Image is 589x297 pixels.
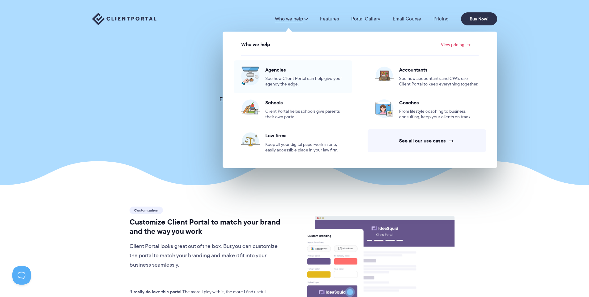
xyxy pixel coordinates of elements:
span: Law firms [265,132,345,138]
span: From lifestyle coaching to business consulting, keep your clients on track. [399,109,479,120]
span: Client Portal helps schools give parents their own portal [265,109,345,120]
iframe: Toggle Customer Support [12,266,31,285]
span: Who we help [241,42,270,47]
h2: Customize Client Portal to match your brand and the way you work [130,217,286,236]
a: Email Course [393,16,421,21]
span: See how accountants and CPA’s use Client Portal to keep everything together. [399,76,479,87]
span: Accountants [399,67,479,73]
ul: View pricing [226,50,494,159]
a: Features [320,16,339,21]
a: Buy Now! [461,12,497,25]
a: Portal Gallery [351,16,380,21]
span: Agencies [265,67,345,73]
span: See how Client Portal can help give your agency the edge. [265,76,345,87]
h1: Simple yet powerful features [210,56,380,89]
span: → [449,138,454,144]
a: Pricing [433,16,449,21]
p: Client Portal looks great out of the box. But you can customize the portal to match your branding... [130,242,286,270]
ul: Who we help [223,32,497,168]
span: Coaches [399,99,479,106]
strong: I really do love this portal. [131,288,182,295]
a: See all our use cases [368,129,486,152]
span: Schools [265,99,345,106]
a: View pricing [441,42,471,47]
a: Who we help [275,16,308,21]
span: Customization [130,207,163,214]
p: Each feature in has been thoughtfully designed to give you the most simple – yet powerful – porta... [210,95,380,114]
span: Keep all your digital paperwork in one, easily accessible place in your law firm. [265,142,345,153]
